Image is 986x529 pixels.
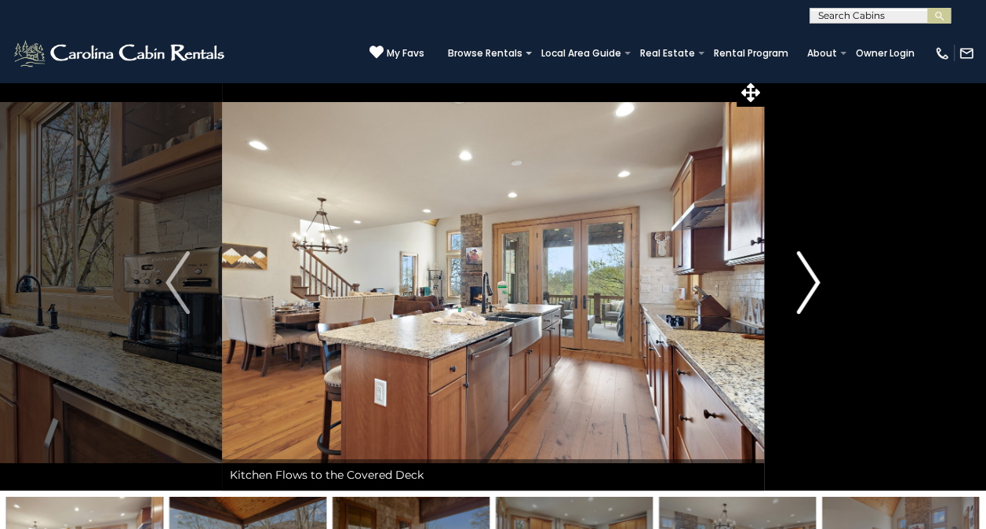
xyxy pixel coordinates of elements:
[706,42,796,64] a: Rental Program
[632,42,703,64] a: Real Estate
[166,251,189,314] img: arrow
[533,42,629,64] a: Local Area Guide
[369,45,424,61] a: My Favs
[133,75,221,491] button: Previous
[848,42,922,64] a: Owner Login
[764,75,852,491] button: Next
[12,38,229,69] img: White-1-2.png
[799,42,845,64] a: About
[440,42,530,64] a: Browse Rentals
[387,46,424,60] span: My Favs
[934,46,950,61] img: phone-regular-white.png
[222,459,764,491] div: Kitchen Flows to the Covered Deck
[796,251,820,314] img: arrow
[959,46,974,61] img: mail-regular-white.png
